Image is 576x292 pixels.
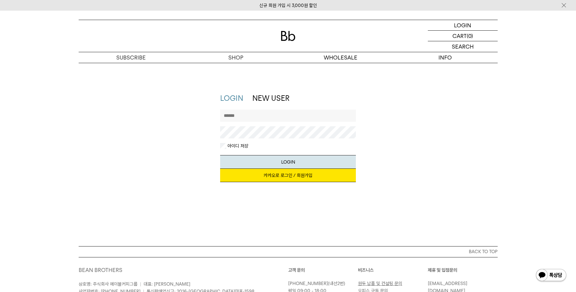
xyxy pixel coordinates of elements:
a: SUBSCRIBE [79,52,183,63]
span: 상호명: 주식회사 에이블커피그룹 [79,281,138,287]
a: 원두 납품 및 컨설팅 문의 [358,281,402,286]
a: SHOP [183,52,288,63]
p: (0) [467,31,473,41]
label: 아이디 저장 [226,143,248,149]
p: CART [452,31,467,41]
p: 제휴 및 입점문의 [428,267,498,274]
p: WHOLESALE [288,52,393,63]
a: LOGIN [428,20,498,31]
a: CART (0) [428,31,498,41]
a: NEW USER [252,94,289,103]
a: [PHONE_NUMBER] [288,281,328,286]
p: 비즈니스 [358,267,428,274]
span: 대표: [PERSON_NAME] [144,281,190,287]
p: (내선2번) [288,280,355,287]
a: LOGIN [220,94,243,103]
p: LOGIN [454,20,471,30]
a: BEAN BROTHERS [79,267,122,273]
img: 카카오톡 채널 1:1 채팅 버튼 [535,268,567,283]
button: LOGIN [220,155,356,169]
img: 로고 [281,31,295,41]
span: | [140,281,141,287]
a: 카카오로 로그인 / 회원가입 [220,169,356,182]
p: 고객 문의 [288,267,358,274]
a: 신규 회원 가입 시 3,000원 할인 [259,3,317,8]
button: BACK TO TOP [79,246,498,257]
p: INFO [393,52,498,63]
p: SEARCH [452,41,474,52]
